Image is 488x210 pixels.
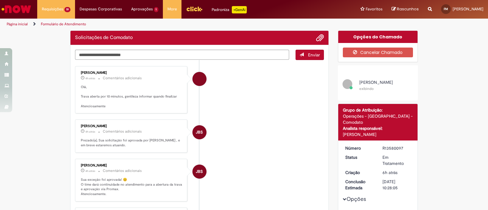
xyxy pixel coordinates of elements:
div: [PERSON_NAME] [81,124,182,128]
span: 4h atrás [85,130,95,133]
small: exibindo [359,86,374,91]
div: Grupo de Atribuição: [343,107,413,113]
span: JBS [196,125,203,140]
button: Cancelar Chamado [343,48,413,57]
img: ServiceNow [1,3,32,15]
div: [PERSON_NAME] [343,131,413,137]
span: Rascunhos [397,6,419,12]
span: Favoritos [366,6,382,12]
span: 1 [154,7,159,12]
p: Prezado(a), Sua solicitação foi aprovada por [PERSON_NAME] , e em breve estaremos atuando. [81,138,182,148]
div: [DATE] 10:28:05 [382,179,411,191]
span: Requisições [42,6,63,12]
span: [PERSON_NAME] [453,6,483,12]
button: Enviar [296,50,324,60]
time: 30/09/2025 10:41:15 [85,77,95,80]
span: FM [444,7,448,11]
a: Formulário de Atendimento [41,22,86,27]
time: 30/09/2025 10:28:05 [85,130,95,133]
p: Sua exceção foi aprovada! 😊 O time dará continuidade no atendimento para a abertura da trava e ap... [81,177,182,197]
div: undefined Online [192,72,206,86]
span: 6h atrás [382,170,397,175]
img: click_logo_yellow_360x200.png [186,4,203,13]
div: Padroniza [212,6,247,13]
dt: Número [341,145,378,151]
a: Página inicial [7,22,28,27]
div: R13580097 [382,145,411,151]
dt: Conclusão Estimada [341,179,378,191]
small: Comentários adicionais [103,168,142,173]
span: 19 [64,7,70,12]
time: 30/09/2025 08:27:27 [382,170,397,175]
p: +GenAi [232,6,247,13]
span: JBS [196,164,203,179]
dt: Criação [341,169,378,176]
div: [PERSON_NAME] [81,164,182,167]
div: [PERSON_NAME] [81,71,182,75]
p: Olá, Trava aberta por 10 minutos, gentileza informar quando finalizar Atenciosamente [81,85,182,109]
span: [PERSON_NAME] [359,80,393,85]
a: Rascunhos [392,6,419,12]
div: Operações - [GEOGRAPHIC_DATA] - Comodato [343,113,413,125]
span: Aprovações [131,6,153,12]
h2: Solicitações de Comodato Histórico de tíquete [75,35,133,41]
dt: Status [341,154,378,160]
span: 4h atrás [85,77,95,80]
div: Jacqueline Batista Shiota [192,165,206,179]
div: 30/09/2025 08:27:27 [382,169,411,176]
div: Opções do Chamado [338,31,418,43]
div: Jacqueline Batista Shiota [192,125,206,139]
div: Em Tratamento [382,154,411,166]
span: Despesas Corporativas [80,6,122,12]
small: Comentários adicionais [103,76,142,81]
textarea: Digite sua mensagem aqui... [75,50,289,60]
button: Adicionar anexos [316,34,324,42]
span: More [167,6,177,12]
time: 30/09/2025 10:27:37 [85,169,95,173]
span: Enviar [308,52,320,58]
ul: Trilhas de página [5,19,321,30]
small: Comentários adicionais [103,129,142,134]
span: 4h atrás [85,169,95,173]
div: Analista responsável: [343,125,413,131]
